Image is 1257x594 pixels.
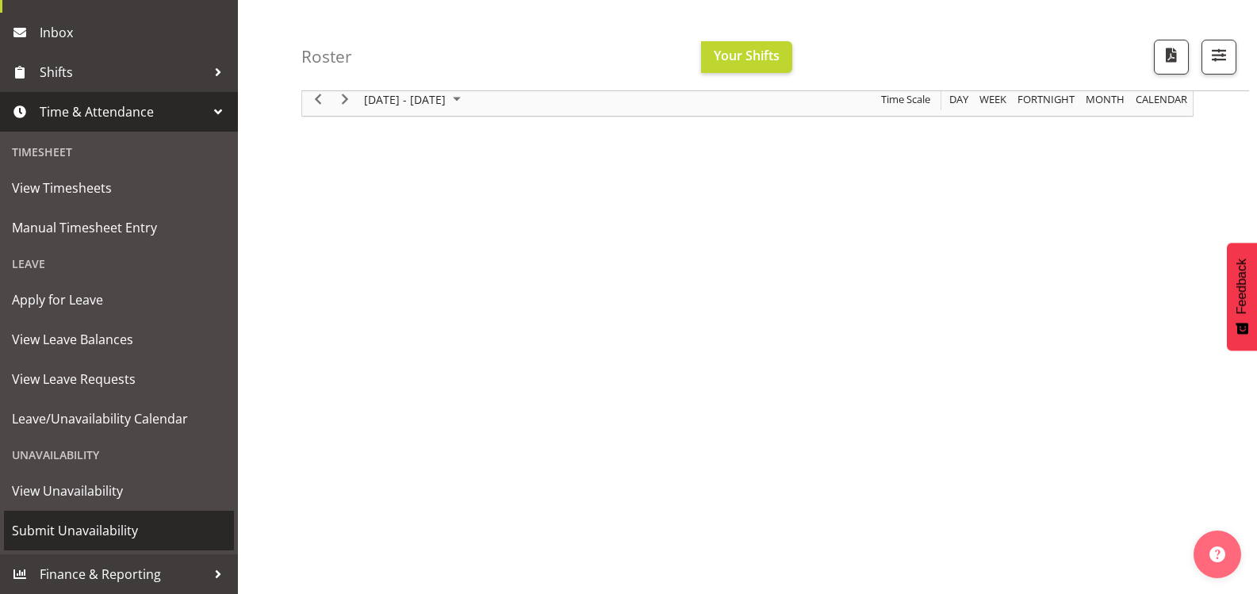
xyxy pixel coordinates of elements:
span: Day [948,90,970,109]
span: View Timesheets [12,176,226,200]
button: Month [1133,90,1190,109]
button: Previous [308,90,329,109]
a: View Timesheets [4,168,234,208]
span: calendar [1134,90,1189,109]
img: help-xxl-2.png [1209,546,1225,562]
span: Time Scale [880,90,932,109]
span: Fortnight [1016,90,1076,109]
span: View Leave Balances [12,328,226,351]
div: Previous [305,82,331,116]
a: View Leave Balances [4,320,234,359]
span: Manual Timesheet Entry [12,216,226,240]
a: View Leave Requests [4,359,234,399]
button: August 25 - 31, 2025 [362,90,468,109]
button: Timeline Week [977,90,1010,109]
button: Next [335,90,356,109]
a: Manual Timesheet Entry [4,208,234,247]
div: Leave [4,247,234,280]
span: Week [978,90,1008,109]
span: Apply for Leave [12,288,226,312]
span: Finance & Reporting [40,562,206,586]
span: Submit Unavailability [12,519,226,542]
a: Apply for Leave [4,280,234,320]
span: Shifts [40,60,206,84]
button: Timeline Day [947,90,971,109]
a: Leave/Unavailability Calendar [4,399,234,439]
span: View Leave Requests [12,367,226,391]
span: Inbox [40,21,230,44]
button: Filter Shifts [1201,40,1236,75]
span: Month [1084,90,1126,109]
div: Next [331,82,358,116]
button: Fortnight [1015,90,1078,109]
button: Your Shifts [701,41,792,73]
div: Timesheet [4,136,234,168]
span: Time & Attendance [40,100,206,124]
button: Timeline Month [1083,90,1128,109]
a: Submit Unavailability [4,511,234,550]
a: View Unavailability [4,471,234,511]
span: View Unavailability [12,479,226,503]
span: Feedback [1235,259,1249,314]
span: [DATE] - [DATE] [362,90,447,109]
button: Time Scale [879,90,933,109]
h4: Roster [301,48,352,66]
button: Download a PDF of the roster according to the set date range. [1154,40,1189,75]
button: Feedback - Show survey [1227,243,1257,351]
div: Unavailability [4,439,234,471]
span: Your Shifts [714,47,780,64]
span: Leave/Unavailability Calendar [12,407,226,431]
